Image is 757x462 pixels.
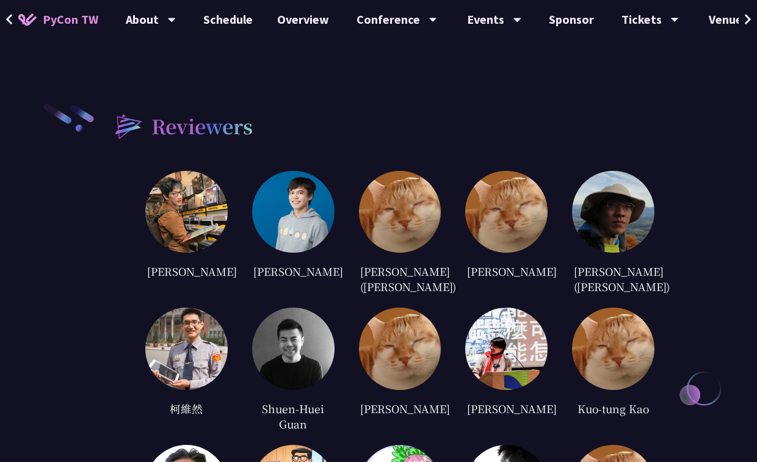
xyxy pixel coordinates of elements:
img: 25c07452fc50a232619605b3e350791e.jpg [145,171,228,253]
div: [PERSON_NAME] [465,262,548,280]
div: [PERSON_NAME] [359,399,441,417]
img: default.0dba411.jpg [359,308,441,390]
img: 0ef73766d8c3fcb0619c82119e72b9bb.jpg [465,308,548,390]
div: [PERSON_NAME] [145,262,228,280]
img: 556a545ec8e13308227429fdb6de85d1.jpg [145,308,228,390]
img: default.0dba411.jpg [572,308,654,390]
div: Kuo-tung Kao [572,399,654,417]
div: [PERSON_NAME] [465,399,548,417]
div: [PERSON_NAME] [252,262,335,280]
img: default.0dba411.jpg [359,171,441,253]
img: 33cae1ec12c9fa3a44a108271202f9f1.jpg [572,171,654,253]
div: [PERSON_NAME] ([PERSON_NAME]) [572,262,654,295]
img: Home icon of PyCon TW 2025 [18,13,37,26]
img: 5b816cddee2d20b507d57779bce7e155.jpg [252,308,335,390]
div: 柯維然 [145,399,228,417]
div: Shuen-Huei Guan [252,399,335,433]
div: [PERSON_NAME] ([PERSON_NAME]) [359,262,441,295]
img: eb8f9b31a5f40fbc9a4405809e126c3f.jpg [252,171,335,253]
span: PyCon TW [43,10,98,29]
a: PyCon TW [6,4,110,35]
img: default.0dba411.jpg [465,171,548,253]
h2: Reviewers [151,111,253,140]
img: heading-bullet [103,103,151,149]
